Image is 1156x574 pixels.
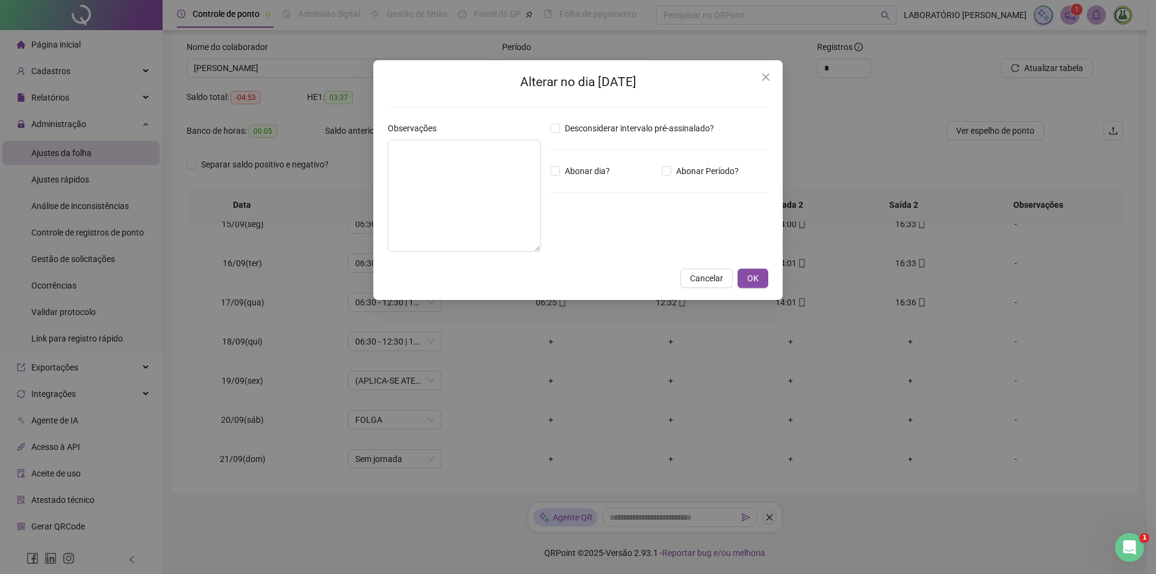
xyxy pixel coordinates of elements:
iframe: Intercom live chat [1115,533,1144,562]
span: Cancelar [690,272,723,285]
label: Observações [388,122,444,135]
button: Close [756,67,775,87]
span: 1 [1140,533,1149,543]
span: Desconsiderar intervalo pré-assinalado? [560,122,719,135]
span: close [761,72,771,82]
span: Abonar Período? [671,164,744,178]
button: Cancelar [680,269,733,288]
span: Abonar dia? [560,164,615,178]
h2: Alterar no dia [DATE] [388,72,768,92]
button: OK [738,269,768,288]
span: OK [747,272,759,285]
